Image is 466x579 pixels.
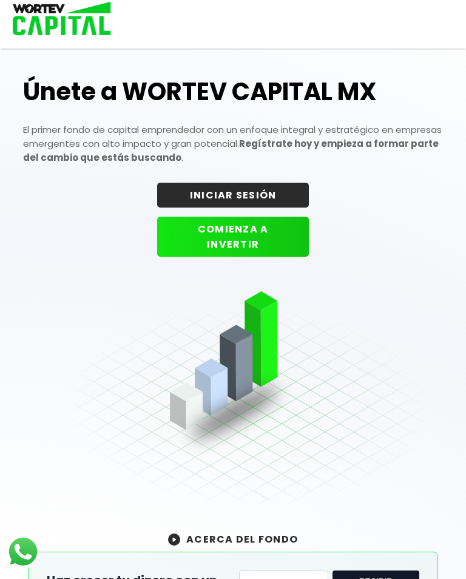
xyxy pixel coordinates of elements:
[157,237,309,251] a: COMIENZA A INVERTIR
[157,217,309,257] button: COMIENZA A INVERTIR
[168,533,180,546] img: wortev-capital-acerca-del-fondo
[23,137,439,164] strong: Regístrate hoy y empieza a formar parte del cambio que estás buscando
[6,535,40,569] img: logos_whatsapp-icon.242b2217.svg
[154,526,312,552] button: ACERCA DEL FONDO
[23,123,442,164] p: El primer fondo de capital emprendedor con un enfoque integral y estratégico en empresas emergent...
[157,188,309,202] a: INICIAR SESIÓN
[157,183,309,208] button: INICIAR SESIÓN
[23,77,442,106] h1: Únete a WORTEV CAPITAL MX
